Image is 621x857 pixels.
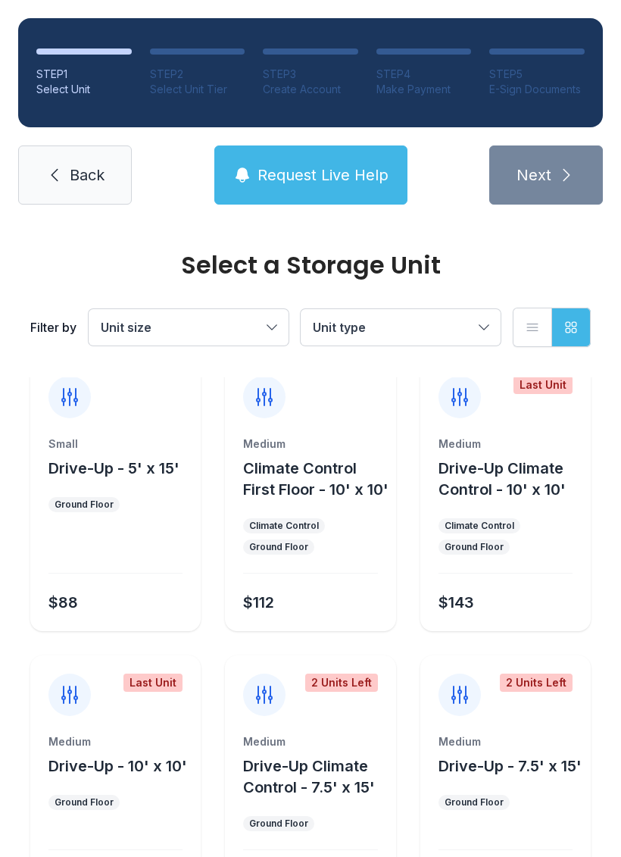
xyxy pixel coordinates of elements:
[249,818,308,830] div: Ground Floor
[376,67,472,82] div: STEP 4
[438,592,474,613] div: $143
[489,67,585,82] div: STEP 5
[30,318,76,336] div: Filter by
[445,541,504,553] div: Ground Floor
[243,755,389,798] button: Drive-Up Climate Control - 7.5' x 15'
[500,674,573,692] div: 2 Units Left
[438,755,582,777] button: Drive-Up - 7.5' x 15'
[30,253,591,277] div: Select a Storage Unit
[445,520,514,532] div: Climate Control
[150,82,245,97] div: Select Unit Tier
[445,796,504,809] div: Ground Floor
[101,320,151,335] span: Unit size
[36,82,132,97] div: Select Unit
[438,734,573,749] div: Medium
[489,82,585,97] div: E-Sign Documents
[438,459,566,499] span: Drive-Up Climate Control - 10' x 10'
[48,459,179,477] span: Drive-Up - 5' x 15'
[243,734,377,749] div: Medium
[48,755,187,777] button: Drive-Up - 10' x 10'
[89,309,289,346] button: Unit size
[243,436,377,452] div: Medium
[55,499,114,511] div: Ground Floor
[243,459,389,499] span: Climate Control First Floor - 10' x 10'
[263,82,358,97] div: Create Account
[243,757,375,796] span: Drive-Up Climate Control - 7.5' x 15'
[263,67,358,82] div: STEP 3
[70,164,105,186] span: Back
[313,320,366,335] span: Unit type
[36,67,132,82] div: STEP 1
[48,436,183,452] div: Small
[249,541,308,553] div: Ground Floor
[48,592,78,613] div: $88
[438,436,573,452] div: Medium
[48,757,187,775] span: Drive-Up - 10' x 10'
[438,458,585,500] button: Drive-Up Climate Control - 10' x 10'
[257,164,389,186] span: Request Live Help
[513,376,573,394] div: Last Unit
[516,164,551,186] span: Next
[243,592,274,613] div: $112
[48,734,183,749] div: Medium
[438,757,582,775] span: Drive-Up - 7.5' x 15'
[249,520,319,532] div: Climate Control
[301,309,501,346] button: Unit type
[376,82,472,97] div: Make Payment
[243,458,389,500] button: Climate Control First Floor - 10' x 10'
[305,674,378,692] div: 2 Units Left
[123,674,183,692] div: Last Unit
[150,67,245,82] div: STEP 2
[48,458,179,479] button: Drive-Up - 5' x 15'
[55,796,114,809] div: Ground Floor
